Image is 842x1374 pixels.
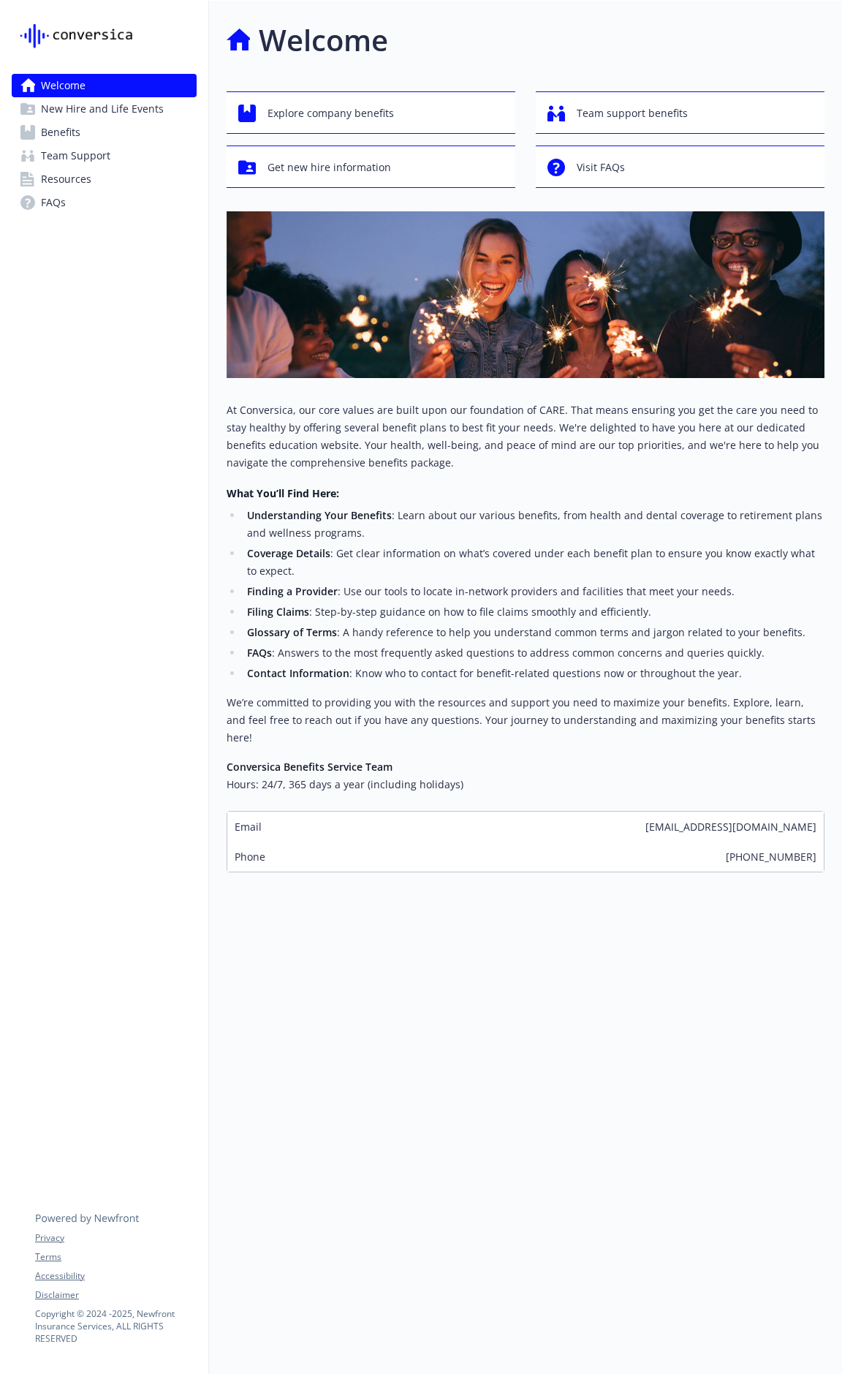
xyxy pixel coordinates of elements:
[227,211,824,378] img: overview page banner
[41,191,66,214] span: FAQs
[12,121,197,144] a: Benefits
[247,508,392,522] strong: Understanding Your Benefits
[243,507,824,542] li: : Learn about our various benefits, from health and dental coverage to retirement plans and welln...
[227,91,515,134] button: Explore company benefits
[227,694,824,747] p: We’re committed to providing you with the resources and support you need to maximize your benefit...
[227,146,515,188] button: Get new hire information
[243,603,824,621] li: : Step-by-step guidance on how to file claims smoothly and efficiently.
[243,545,824,580] li: : Get clear information on what’s covered under each benefit plan to ensure you know exactly what...
[35,1288,196,1302] a: Disclaimer
[268,99,394,127] span: Explore company benefits
[35,1269,196,1283] a: Accessibility
[12,167,197,191] a: Resources
[41,97,164,121] span: New Hire and Life Events
[247,666,349,680] strong: Contact Information
[247,546,330,560] strong: Coverage Details
[12,144,197,167] a: Team Support
[243,665,824,682] li: : Know who to contact for benefit-related questions now or throughout the year.
[726,849,816,864] span: [PHONE_NUMBER]
[243,583,824,600] li: : Use our tools to locate in-network providers and facilities that meet your needs.
[536,91,824,134] button: Team support benefits
[247,605,309,619] strong: Filing Claims
[645,819,816,834] span: [EMAIL_ADDRESS][DOMAIN_NAME]
[259,18,388,62] h1: Welcome
[247,625,337,639] strong: Glossary of Terms
[41,167,91,191] span: Resources
[12,191,197,214] a: FAQs
[227,486,339,500] strong: What You’ll Find Here:
[536,146,824,188] button: Visit FAQs
[577,99,688,127] span: Team support benefits
[577,154,625,181] span: Visit FAQs
[35,1307,196,1345] p: Copyright © 2024 - 2025 , Newfront Insurance Services, ALL RIGHTS RESERVED
[235,849,265,864] span: Phone
[247,584,338,598] strong: Finding a Provider
[243,624,824,641] li: : A handy reference to help you understand common terms and jargon related to your benefits.
[247,646,272,660] strong: FAQs
[12,97,197,121] a: New Hire and Life Events
[12,74,197,97] a: Welcome
[41,74,86,97] span: Welcome
[35,1250,196,1264] a: Terms
[227,776,824,793] h6: Hours: 24/7, 365 days a year (including holidays)​
[243,644,824,662] li: : Answers to the most frequently asked questions to address common concerns and queries quickly.
[227,760,392,774] strong: Conversica Benefits Service Team
[41,144,110,167] span: Team Support
[227,401,824,472] p: At Conversica, our core values are built upon our foundation of CARE. That means ensuring you get...
[41,121,80,144] span: Benefits
[35,1231,196,1245] a: Privacy
[235,819,262,834] span: Email
[268,154,391,181] span: Get new hire information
